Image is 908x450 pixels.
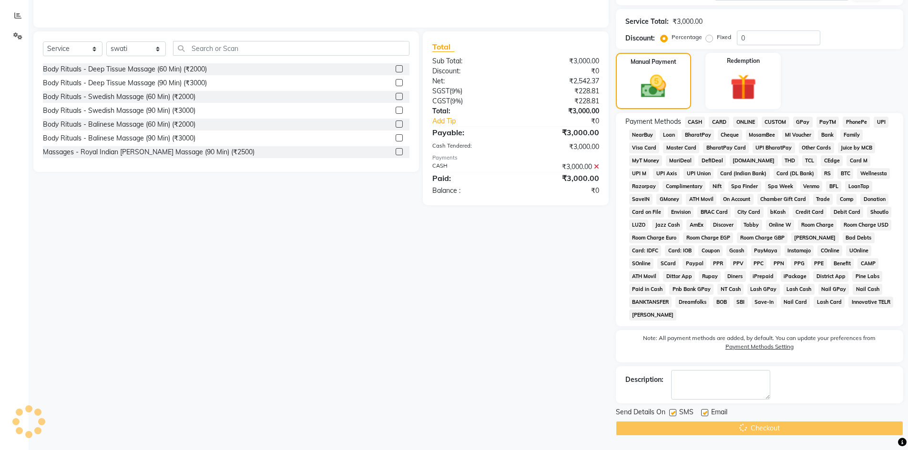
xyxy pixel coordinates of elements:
[516,76,606,86] div: ₹2,542.37
[751,245,781,256] span: PayMaya
[785,245,814,256] span: Instamojo
[629,310,677,320] span: [PERSON_NAME]
[629,181,659,192] span: Razorpay
[669,284,714,295] span: Pnb Bank GPay
[629,220,649,230] span: LUZO
[774,168,817,179] span: Card (DL Bank)
[847,155,870,166] span: Card M
[425,96,516,106] div: ( )
[813,271,848,282] span: District App
[837,194,857,205] span: Comp
[753,142,795,153] span: UPI BharatPay
[625,33,655,43] div: Discount:
[791,258,807,269] span: PPG
[767,207,789,218] span: bKash
[843,117,870,128] span: PhonePe
[698,155,726,166] span: DefiDeal
[682,130,714,140] span: BharatPay
[717,284,744,295] span: NT Cash
[425,76,516,86] div: Net:
[452,97,461,105] span: 9%
[853,284,882,295] span: Nail Cash
[625,117,681,127] span: Payment Methods
[817,245,842,256] span: COnline
[679,407,694,419] span: SMS
[516,186,606,196] div: ₹0
[425,186,516,196] div: Balance :
[425,127,516,138] div: Payable:
[43,78,207,88] div: Body Rituals - Deep Tissue Massage (90 Min) (₹3000)
[675,297,709,308] span: Dreamfolks
[629,194,653,205] span: SaveIN
[43,92,195,102] div: Body Rituals - Swedish Massage (60 Min) (₹2000)
[857,258,878,269] span: CAMP
[652,220,683,230] span: Jazz Cash
[631,58,676,66] label: Manual Payment
[657,258,679,269] span: SCard
[816,117,839,128] span: PayTM
[725,342,794,351] label: Payment Methods Setting
[874,117,888,128] span: UPI
[741,220,762,230] span: Tabby
[625,17,669,27] div: Service Total:
[752,297,777,308] span: Save-In
[831,258,854,269] span: Benefit
[516,66,606,76] div: ₹0
[633,72,674,101] img: _cash.svg
[757,194,809,205] span: Chamber Gift Card
[686,194,716,205] span: ATH Movil
[720,194,754,205] span: On Account
[781,271,810,282] span: iPackage
[814,297,845,308] span: Lash Card
[516,172,606,184] div: ₹3,000.00
[43,133,195,143] div: Body Rituals - Balinese Massage (90 Min) (₹3000)
[663,142,699,153] span: Master Card
[770,258,787,269] span: PPN
[629,155,663,166] span: MyT Money
[821,155,843,166] span: CEdge
[43,64,207,74] div: Body Rituals - Deep Tissue Massage (60 Min) (₹2000)
[840,220,891,230] span: Room Charge USD
[782,155,798,166] span: THD
[765,181,796,192] span: Spa Week
[625,334,894,355] label: Note: All payment methods are added, by default. You can update your preferences from
[672,33,702,41] label: Percentage
[734,297,748,308] span: SBI
[686,220,706,230] span: AmEx
[425,66,516,76] div: Discount:
[629,130,656,140] span: NearBuy
[735,207,764,218] span: City Card
[673,17,703,27] div: ₹3,000.00
[722,71,765,103] img: _gift.svg
[838,142,876,153] span: Juice by MCB
[845,181,872,192] span: LoanTap
[663,181,705,192] span: Complimentary
[451,87,460,95] span: 9%
[821,168,834,179] span: RS
[683,258,706,269] span: Paypal
[724,271,746,282] span: Diners
[432,154,599,162] div: Payments
[750,271,777,282] span: iPrepaid
[432,42,454,52] span: Total
[867,207,891,218] span: Shoutlo
[629,168,650,179] span: UPI M
[730,258,747,269] span: PPV
[846,245,871,256] span: UOnline
[425,116,531,126] a: Add Tip
[625,375,663,385] div: Description:
[516,127,606,138] div: ₹3,000.00
[684,168,714,179] span: UPI Union
[629,297,672,308] span: BANKTANSFER
[516,86,606,96] div: ₹228.81
[799,142,834,153] span: Other Cards
[666,155,694,166] span: MariDeal
[860,194,888,205] span: Donation
[793,117,813,128] span: GPay
[699,271,721,282] span: Rupay
[791,232,839,243] span: [PERSON_NAME]
[710,258,726,269] span: PPR
[43,120,195,130] div: Body Rituals - Balinese Massage (60 Min) (₹2000)
[698,245,723,256] span: Coupon
[425,56,516,66] div: Sub Total:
